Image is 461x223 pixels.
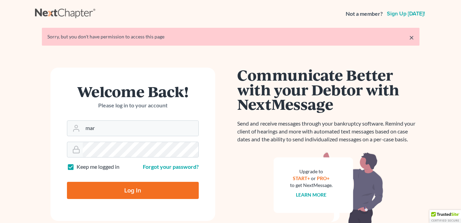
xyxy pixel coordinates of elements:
a: Sign up [DATE]! [385,11,426,16]
div: to get NextMessage. [290,182,333,189]
h1: Welcome Back! [67,84,199,99]
p: Send and receive messages through your bankruptcy software. Remind your client of hearings and mo... [238,120,419,143]
p: Please log in to your account [67,102,199,109]
a: START+ [293,175,310,181]
div: Sorry, but you don't have permission to access this page [47,33,414,40]
div: Upgrade to [290,168,333,175]
a: Forgot your password? [143,163,199,170]
input: Email Address [83,121,198,136]
a: PRO+ [317,175,330,181]
div: TrustedSite Certified [429,210,461,223]
strong: Not a member? [346,10,383,18]
h1: Communicate Better with your Debtor with NextMessage [238,68,419,111]
input: Log In [67,182,199,199]
a: Learn more [296,192,326,198]
label: Keep me logged in [77,163,119,171]
a: × [409,33,414,42]
span: or [311,175,316,181]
